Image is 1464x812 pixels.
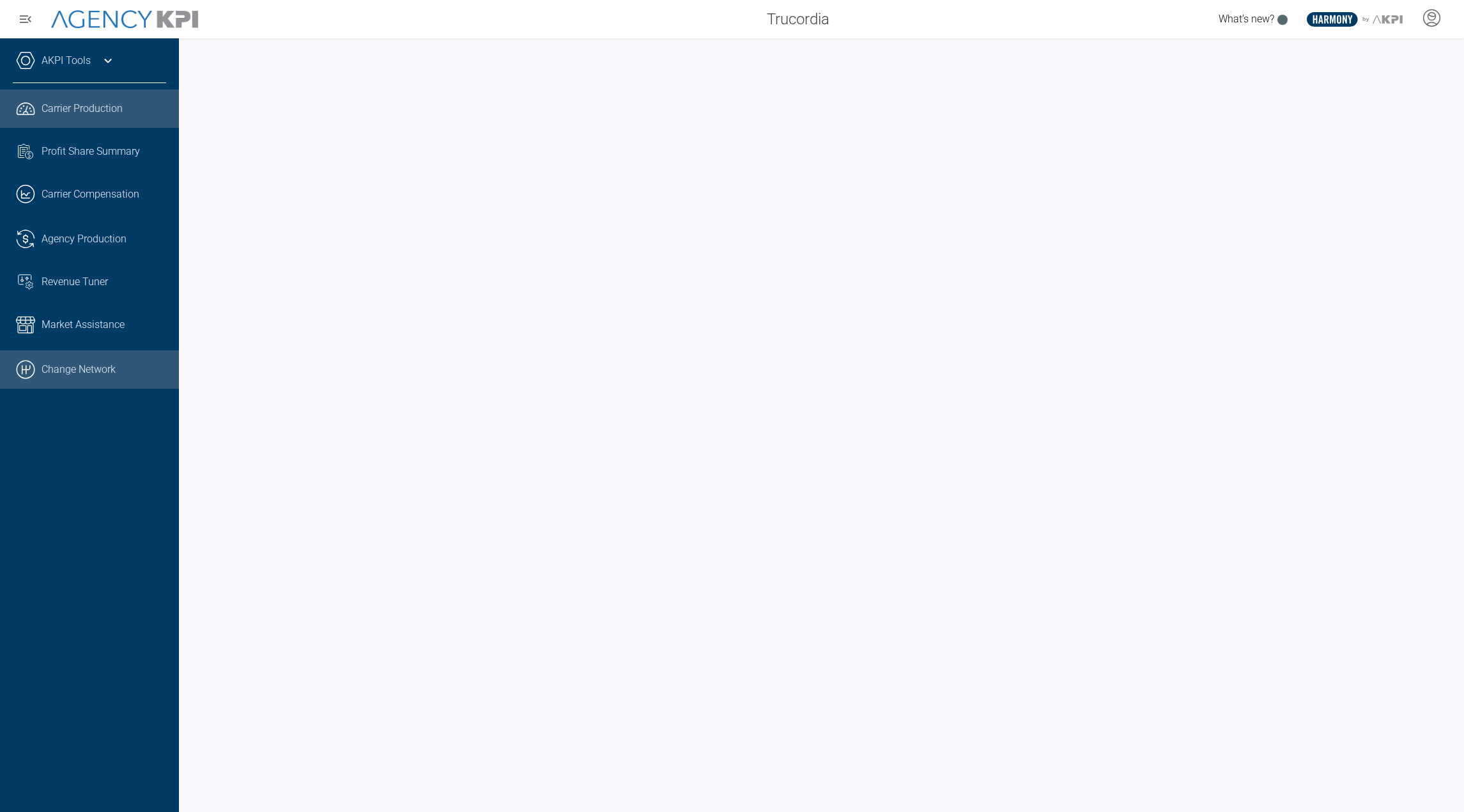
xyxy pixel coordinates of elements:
span: Profit Share Summary [42,144,140,159]
span: Market Assistance [42,317,125,332]
span: Revenue Tuner [42,274,108,290]
span: What's new? [1219,13,1274,25]
span: Agency Production [42,231,127,247]
span: Carrier Production [42,101,123,116]
img: AgencyKPI [51,10,198,29]
a: AKPI Tools [42,53,91,68]
span: Trucordia [767,8,829,31]
span: Carrier Compensation [42,187,139,202]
